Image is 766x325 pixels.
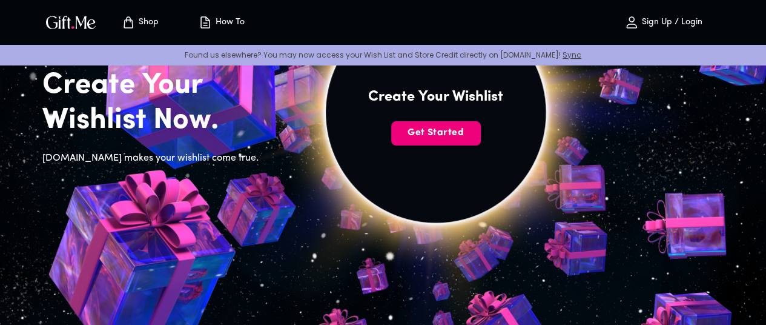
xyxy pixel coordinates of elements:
[563,50,581,60] a: Sync
[42,150,294,166] h6: [DOMAIN_NAME] makes your wishlist come true.
[10,50,756,60] p: Found us elsewhere? You may now access your Wish List and Store Credit directly on [DOMAIN_NAME]!
[136,18,159,28] p: Shop
[188,3,254,42] button: How To
[213,18,245,28] p: How To
[107,3,173,42] button: Store page
[639,18,702,28] p: Sign Up / Login
[391,126,481,139] span: Get Started
[42,103,294,138] h2: Wishlist Now.
[42,68,294,103] h2: Create Your
[42,15,99,30] button: GiftMe Logo
[368,87,503,107] h4: Create Your Wishlist
[603,3,724,42] button: Sign Up / Login
[391,121,481,146] button: Get Started
[44,13,98,31] img: GiftMe Logo
[198,15,213,30] img: how-to.svg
